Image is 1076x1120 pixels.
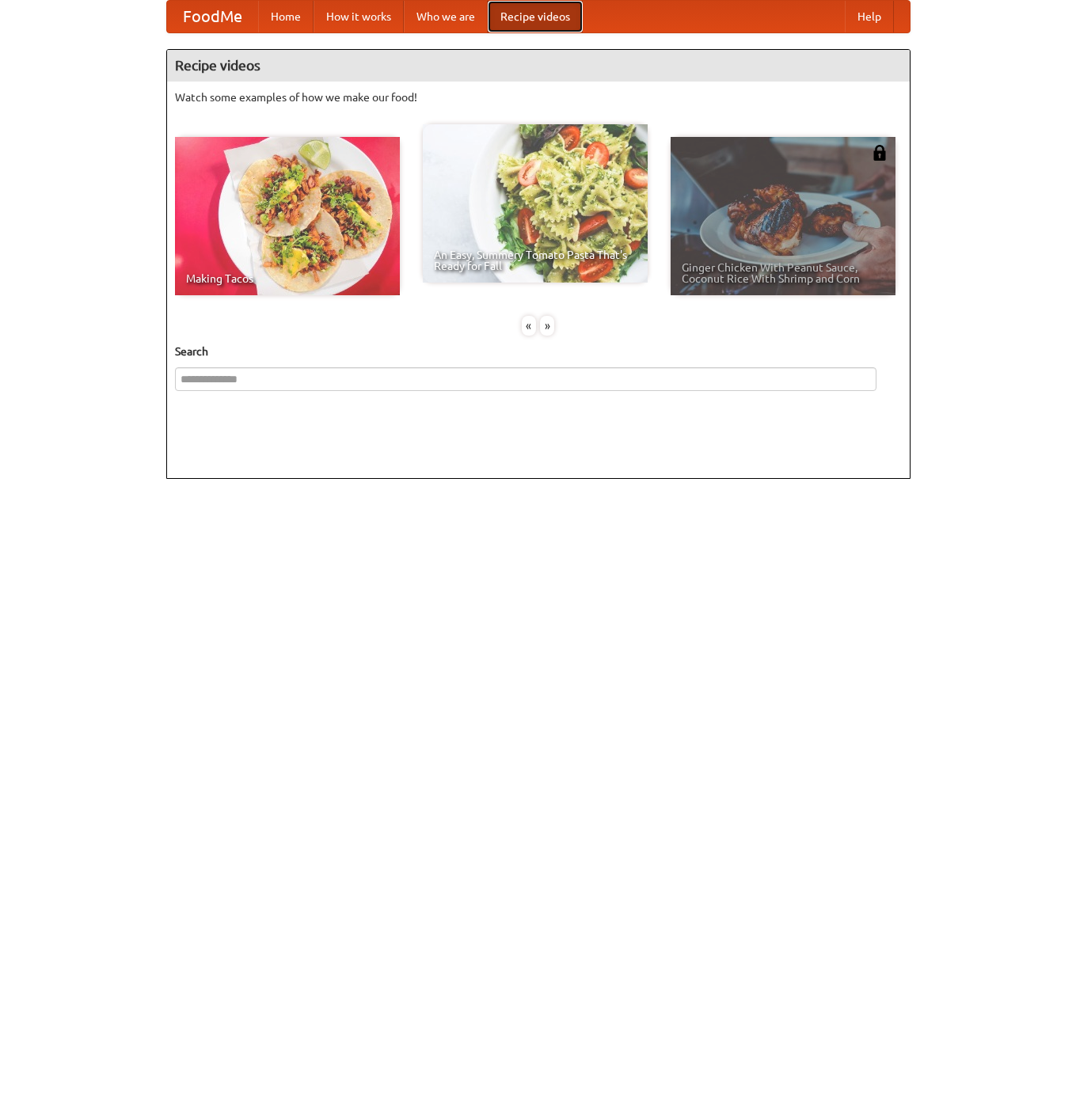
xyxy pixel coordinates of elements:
div: « [522,316,536,336]
a: An Easy, Summery Tomato Pasta That's Ready for Fall [423,124,648,283]
a: Home [258,1,314,32]
h4: Recipe videos [167,50,910,82]
a: Who we are [404,1,488,32]
h5: Search [175,344,902,359]
a: Making Tacos [175,137,400,295]
span: An Easy, Summery Tomato Pasta That's Ready for Fall [434,249,637,271]
a: Help [845,1,894,32]
a: Recipe videos [488,1,583,32]
span: Making Tacos [186,273,389,284]
a: FoodMe [167,1,258,32]
p: Watch some examples of how we make our food! [175,89,902,105]
img: 483408.png [872,145,888,161]
a: How it works [314,1,404,32]
div: » [540,316,554,336]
